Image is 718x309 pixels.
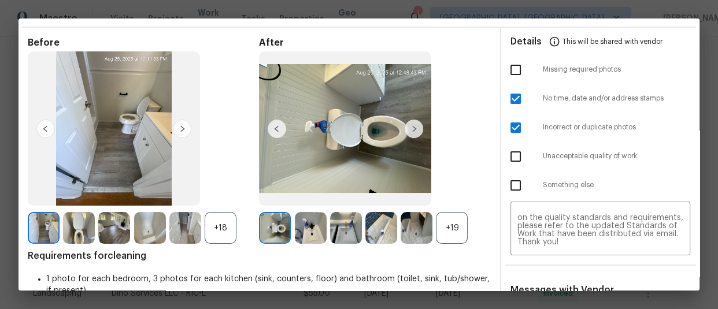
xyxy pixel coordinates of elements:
img: left-chevron-button-url [268,120,286,138]
div: Missing required photos [501,55,700,84]
div: Unacceptable quality of work [501,142,700,171]
span: Missing required photos [543,65,690,75]
span: Something else [543,180,690,190]
span: Messages with Vendor [510,285,614,295]
span: Incorrect or duplicate photos [543,122,690,132]
div: No time, date and/or address stamps [501,84,700,113]
div: +19 [436,212,468,244]
img: right-chevron-button-url [173,120,191,138]
img: left-chevron-button-url [36,120,55,138]
div: +18 [205,212,236,244]
span: Requirements for cleaning [28,250,491,262]
span: Before [28,37,259,49]
div: Incorrect or duplicate photos [501,113,700,142]
li: 1 photo for each bedroom, 3 photos for each kitchen (sink, counters, floor) and bathroom (toilet,... [46,273,491,296]
img: right-chevron-button-url [405,120,423,138]
span: After [259,37,490,49]
textarea: Maintenance Audit Team: Hello! Unfortunately, this cleaning visit completed on [DATE] has been de... [517,214,683,246]
span: Details [510,28,542,55]
div: Something else [501,171,700,200]
span: This will be shared with vendor [562,28,663,55]
span: No time, date and/or address stamps [543,94,690,103]
span: Unacceptable quality of work [543,151,690,161]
